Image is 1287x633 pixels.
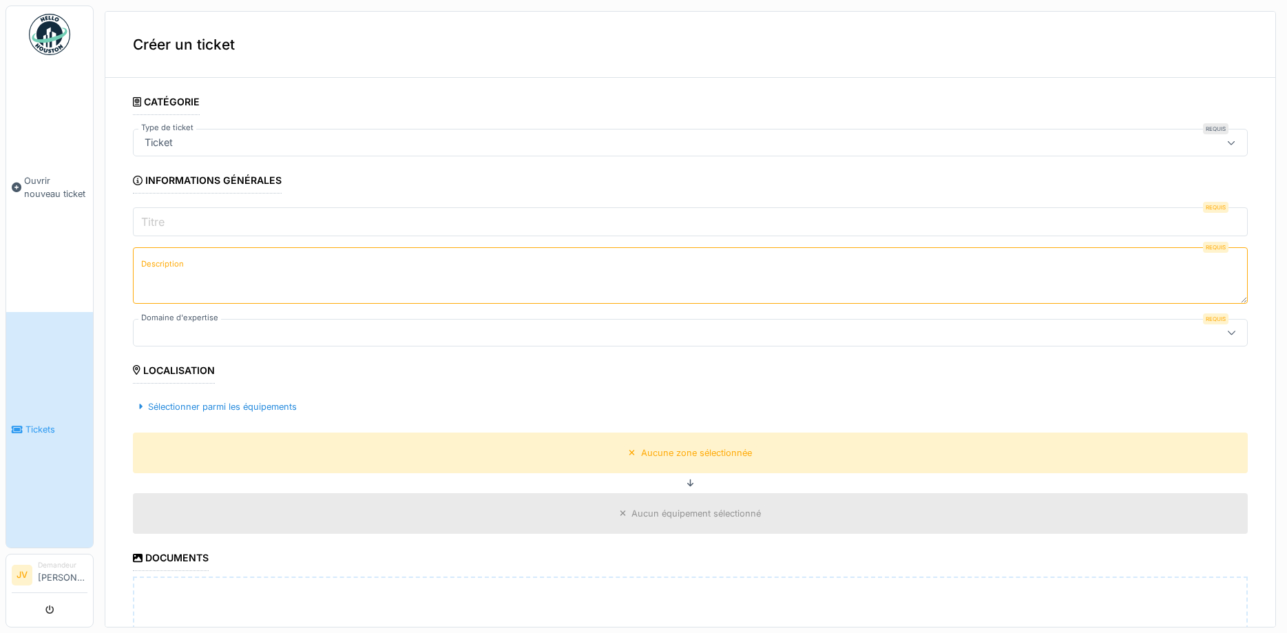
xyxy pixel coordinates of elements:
[1203,313,1228,324] div: Requis
[38,560,87,590] li: [PERSON_NAME]
[29,14,70,55] img: Badge_color-CXgf-gQk.svg
[1203,242,1228,253] div: Requis
[138,214,167,230] label: Titre
[25,423,87,436] span: Tickets
[12,565,32,585] li: JV
[139,135,178,150] div: Ticket
[6,63,93,312] a: Ouvrir nouveau ticket
[133,92,200,115] div: Catégorie
[133,360,215,384] div: Localisation
[12,560,87,593] a: JV Demandeur[PERSON_NAME]
[641,446,752,459] div: Aucune zone sélectionnée
[138,122,196,134] label: Type de ticket
[105,12,1275,78] div: Créer un ticket
[6,312,93,548] a: Tickets
[1203,123,1228,134] div: Requis
[1203,202,1228,213] div: Requis
[133,548,209,571] div: Documents
[24,174,87,200] span: Ouvrir nouveau ticket
[133,170,282,194] div: Informations générales
[631,507,761,520] div: Aucun équipement sélectionné
[38,560,87,570] div: Demandeur
[138,312,221,324] label: Domaine d'expertise
[133,397,302,416] div: Sélectionner parmi les équipements
[138,256,187,273] label: Description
